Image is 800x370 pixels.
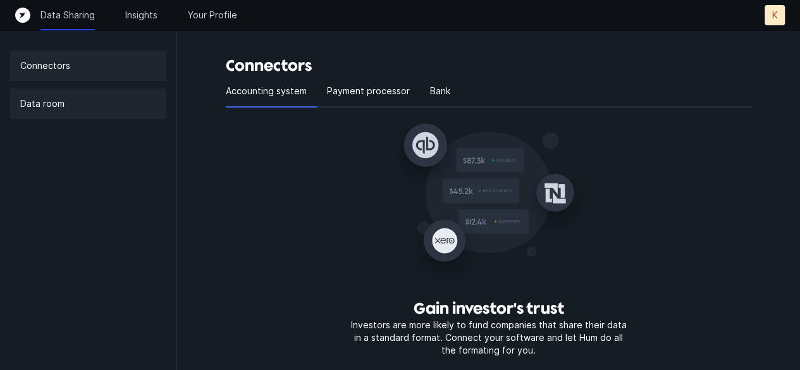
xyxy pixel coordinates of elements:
p: Bank [430,83,450,99]
p: Accounting system [226,83,307,99]
p: Payment processor [327,83,410,99]
a: Insights [125,9,157,22]
p: Connectors [20,58,70,73]
button: K [765,5,785,25]
p: Investors are more likely to fund companies that share their data in a standard format. Connect y... [347,319,631,357]
h3: Gain investor's trust [414,299,564,319]
p: Data room [20,96,65,111]
img: Gain investor's trust [388,118,590,288]
a: Data room [10,89,166,119]
a: Data Sharing [40,9,95,22]
a: Your Profile [188,9,237,22]
a: Connectors [10,51,166,81]
h3: Connectors [226,56,752,76]
p: K [772,9,778,22]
